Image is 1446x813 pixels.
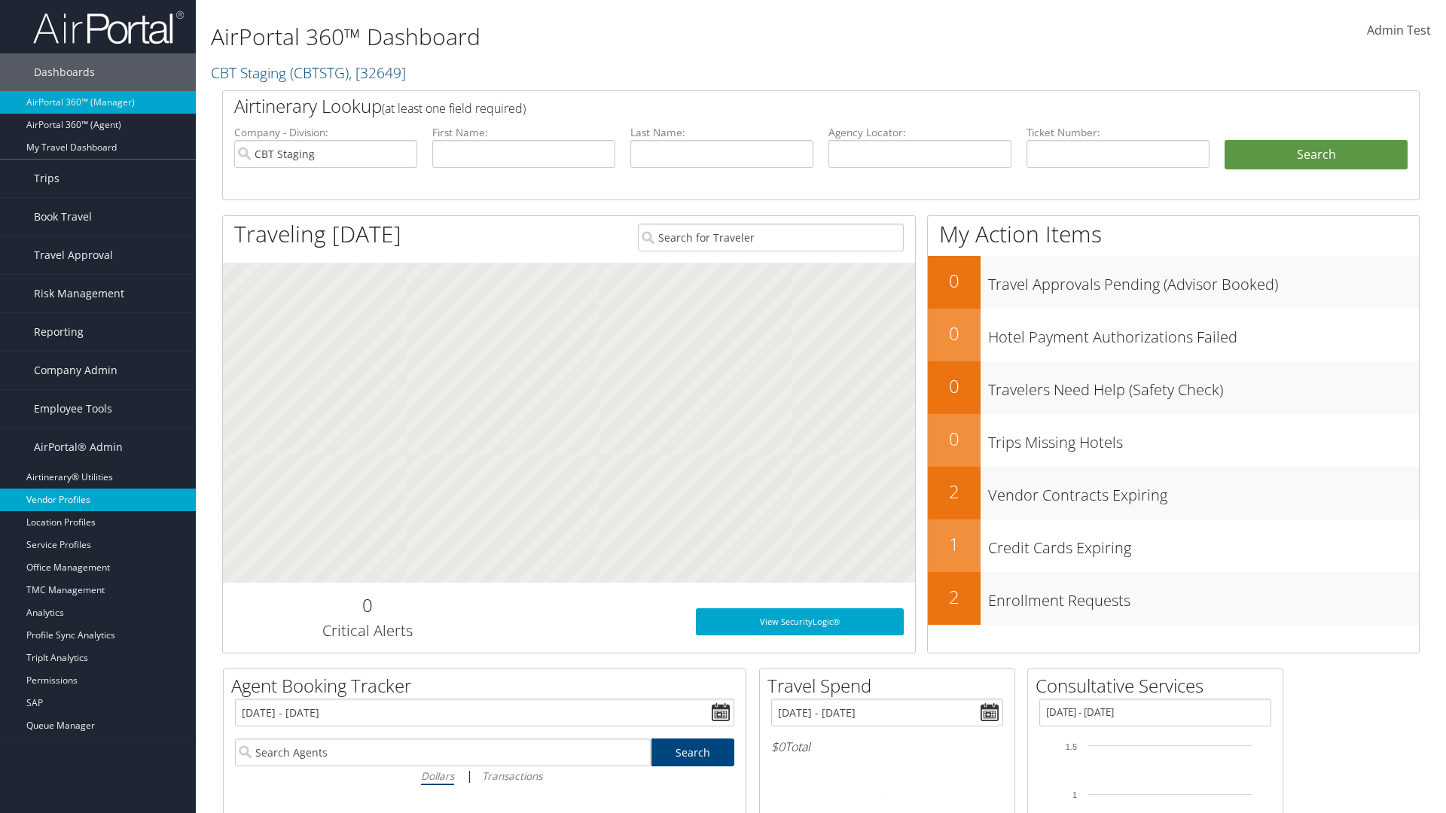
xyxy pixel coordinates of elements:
[34,390,112,428] span: Employee Tools
[34,275,124,312] span: Risk Management
[928,218,1419,250] h1: My Action Items
[1066,742,1077,751] tspan: 1.5
[696,608,904,635] a: View SecurityLogic®
[928,373,981,399] h2: 0
[234,125,417,140] label: Company - Division:
[928,426,981,452] h2: 0
[234,620,500,641] h3: Critical Alerts
[231,673,746,699] h2: Agent Booking Tracker
[34,352,117,389] span: Company Admin
[988,583,1419,611] h3: Enrollment Requests
[34,198,92,236] span: Book Travel
[1367,22,1431,38] span: Admin Test
[988,266,1419,295] h3: Travel Approvals Pending (Advisor Booked)
[988,319,1419,348] h3: Hotel Payment Authorizations Failed
[928,321,981,346] h2: 0
[34,53,95,91] span: Dashboards
[33,10,184,45] img: airportal-logo.png
[34,160,59,197] span: Trips
[1027,125,1210,140] label: Ticket Number:
[1367,8,1431,54] a: Admin Test
[988,372,1419,400] h3: Travelers Need Help (Safety Check)
[988,477,1419,506] h3: Vendor Contracts Expiring
[771,738,785,755] span: $0
[290,62,349,83] span: ( CBTSTG )
[928,467,1419,519] a: 2Vendor Contracts Expiring
[771,738,1003,755] h6: Total
[34,236,113,274] span: Travel Approval
[34,428,123,466] span: AirPortal® Admin
[234,218,401,250] h1: Traveling [DATE]
[235,738,651,766] input: Search Agents
[638,224,904,251] input: Search for Traveler
[928,479,981,504] h2: 2
[928,584,981,610] h2: 2
[828,125,1011,140] label: Agency Locator:
[482,769,542,783] i: Transactions
[211,21,1024,53] h1: AirPortal 360™ Dashboard
[630,125,813,140] label: Last Name:
[928,414,1419,467] a: 0Trips Missing Hotels
[988,530,1419,559] h3: Credit Cards Expiring
[928,572,1419,625] a: 2Enrollment Requests
[928,519,1419,572] a: 1Credit Cards Expiring
[235,766,734,785] div: |
[421,769,454,783] i: Dollars
[234,592,500,618] h2: 0
[382,100,526,117] span: (at least one field required)
[651,738,735,766] a: Search
[432,125,615,140] label: First Name:
[767,673,1014,699] h2: Travel Spend
[1036,673,1283,699] h2: Consultative Services
[1225,140,1408,170] button: Search
[928,268,981,294] h2: 0
[1072,790,1077,799] tspan: 1
[34,313,84,351] span: Reporting
[988,425,1419,453] h3: Trips Missing Hotels
[928,309,1419,361] a: 0Hotel Payment Authorizations Failed
[349,62,406,83] span: , [ 32649 ]
[928,256,1419,309] a: 0Travel Approvals Pending (Advisor Booked)
[211,62,406,83] a: CBT Staging
[234,93,1308,119] h2: Airtinerary Lookup
[928,361,1419,414] a: 0Travelers Need Help (Safety Check)
[928,531,981,557] h2: 1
